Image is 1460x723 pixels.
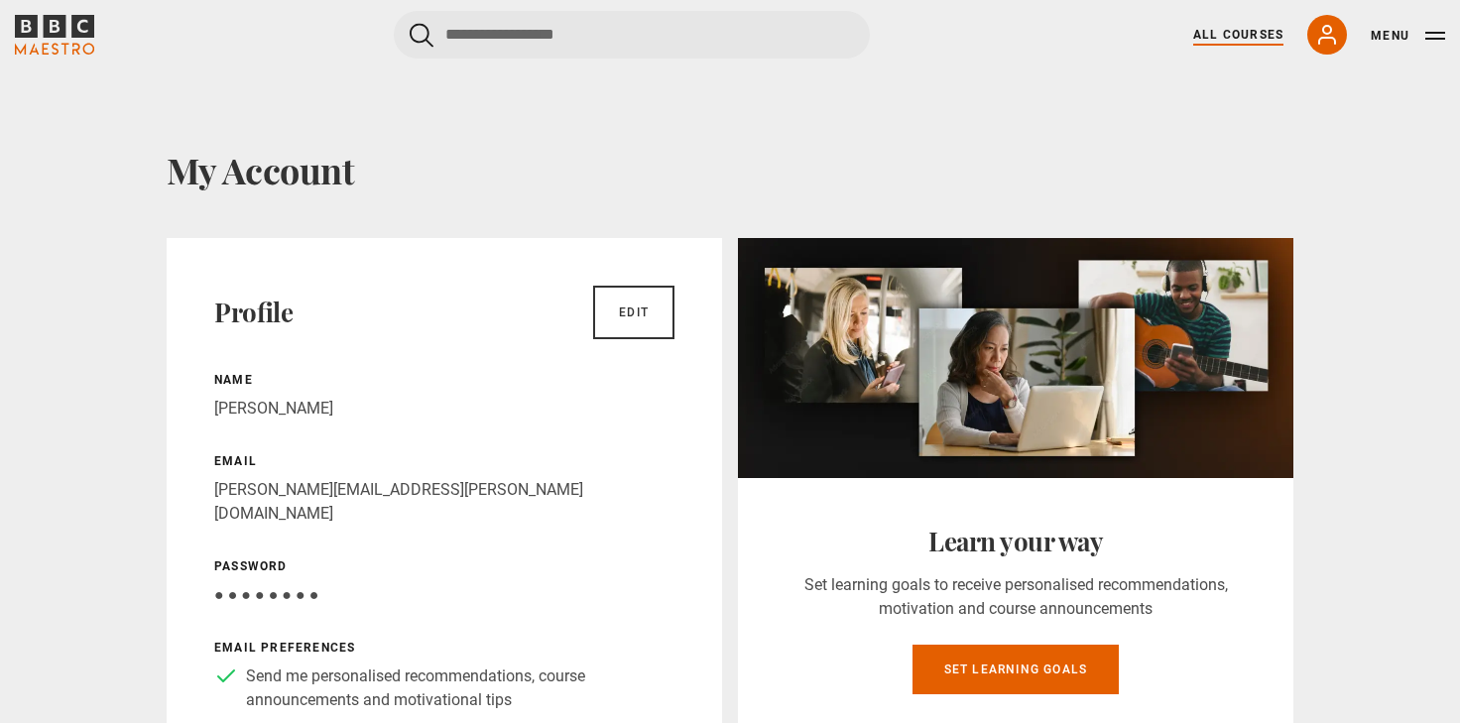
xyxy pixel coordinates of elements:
p: [PERSON_NAME] [214,397,674,421]
p: Password [214,557,674,575]
p: Set learning goals to receive personalised recommendations, motivation and course announcements [786,573,1246,621]
h2: Learn your way [786,526,1246,557]
button: Submit the search query [410,23,433,48]
p: [PERSON_NAME][EMAIL_ADDRESS][PERSON_NAME][DOMAIN_NAME] [214,478,674,526]
a: Set learning goals [912,645,1120,694]
span: ● ● ● ● ● ● ● ● [214,585,318,604]
p: Email [214,452,674,470]
input: Search [394,11,870,59]
h1: My Account [167,149,1293,190]
h2: Profile [214,297,293,328]
p: Send me personalised recommendations, course announcements and motivational tips [246,664,674,712]
a: Edit [593,286,674,339]
svg: BBC Maestro [15,15,94,55]
button: Toggle navigation [1371,26,1445,46]
p: Name [214,371,674,389]
p: Email preferences [214,639,674,657]
a: All Courses [1193,26,1283,44]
